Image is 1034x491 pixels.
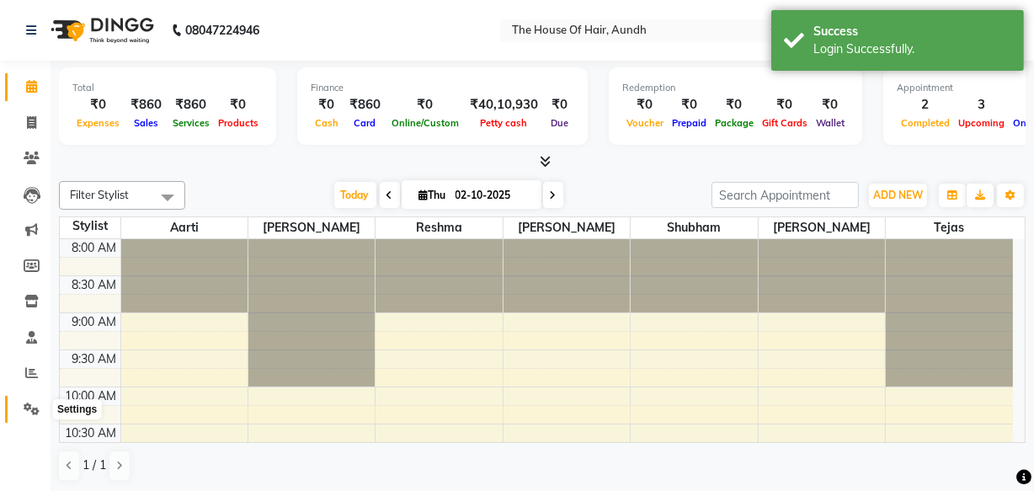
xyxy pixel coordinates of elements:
div: 10:00 AM [62,387,120,405]
div: ₹860 [343,95,387,115]
div: ₹0 [545,95,574,115]
span: Thu [415,189,450,201]
span: Gift Cards [758,117,812,129]
img: logo [43,7,158,54]
button: ADD NEW [869,184,927,207]
span: ADD NEW [873,189,923,201]
span: [PERSON_NAME] [504,217,630,238]
span: Tejas [886,217,1013,238]
input: Search Appointment [712,182,859,208]
span: Card [350,117,381,129]
div: ₹40,10,930 [463,95,545,115]
span: Aarti [121,217,248,238]
div: ₹0 [311,95,343,115]
div: Redemption [622,81,849,95]
div: ₹860 [124,95,168,115]
div: Stylist [60,217,120,235]
span: Services [168,117,214,129]
div: Settings [53,399,101,419]
input: 2025-10-02 [450,183,535,208]
div: ₹0 [72,95,124,115]
div: 9:30 AM [69,350,120,368]
span: Online/Custom [387,117,463,129]
div: ₹0 [387,95,463,115]
span: Shubham [631,217,757,238]
span: Completed [897,117,954,129]
span: Upcoming [954,117,1009,129]
span: Sales [130,117,163,129]
div: 8:00 AM [69,239,120,257]
div: Success [813,23,1011,40]
span: Cash [311,117,343,129]
div: 3 [954,95,1009,115]
div: 2 [897,95,954,115]
div: ₹0 [812,95,849,115]
span: Due [546,117,573,129]
span: Filter Stylist [70,188,129,201]
div: Login Successfully. [813,40,1011,58]
span: Voucher [622,117,668,129]
div: 8:30 AM [69,276,120,294]
span: Prepaid [668,117,711,129]
span: [PERSON_NAME] [248,217,375,238]
div: Total [72,81,263,95]
div: ₹0 [622,95,668,115]
div: ₹860 [168,95,214,115]
span: Products [214,117,263,129]
div: ₹0 [668,95,711,115]
div: ₹0 [758,95,812,115]
span: 1 / 1 [83,456,106,474]
div: 10:30 AM [62,424,120,442]
span: Wallet [812,117,849,129]
span: Package [711,117,758,129]
span: [PERSON_NAME] [759,217,885,238]
div: ₹0 [711,95,758,115]
span: Expenses [72,117,124,129]
div: 9:00 AM [69,313,120,331]
div: Finance [311,81,574,95]
span: Petty cash [477,117,532,129]
b: 08047224946 [185,7,259,54]
div: ₹0 [214,95,263,115]
span: Reshma [376,217,502,238]
span: Today [334,182,376,208]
